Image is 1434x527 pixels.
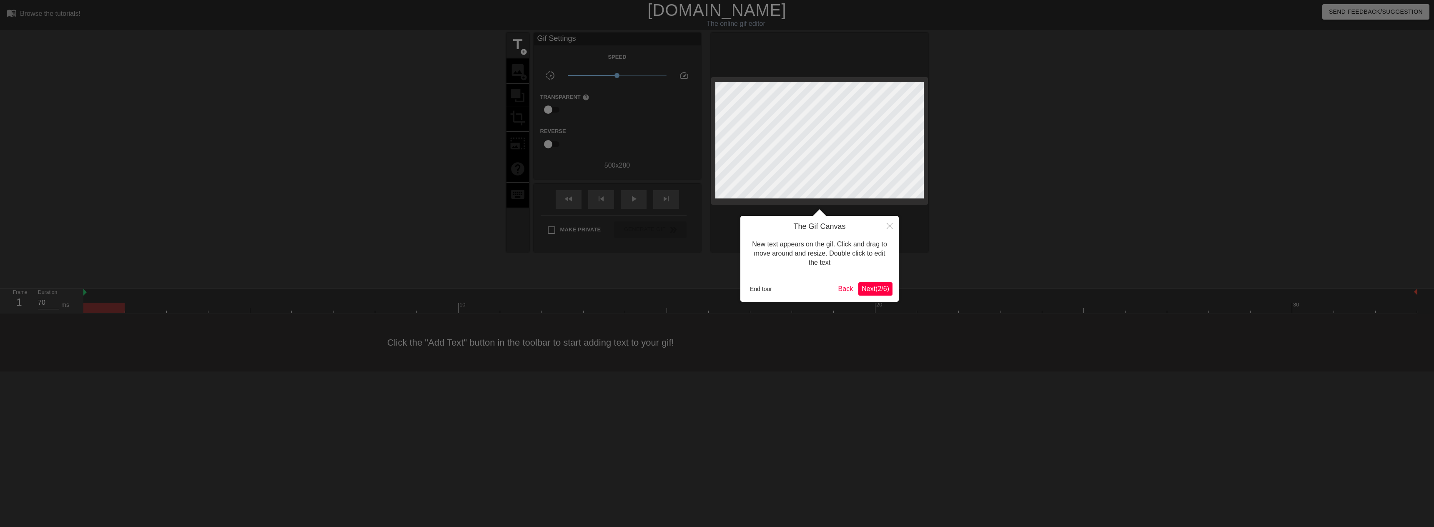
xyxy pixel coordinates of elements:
button: End tour [747,283,775,295]
button: Next [858,282,892,296]
div: New text appears on the gif. Click and drag to move around and resize. Double click to edit the text [747,231,892,276]
span: Next ( 2 / 6 ) [862,285,889,292]
button: Close [880,216,899,235]
h4: The Gif Canvas [747,222,892,231]
button: Back [835,282,857,296]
